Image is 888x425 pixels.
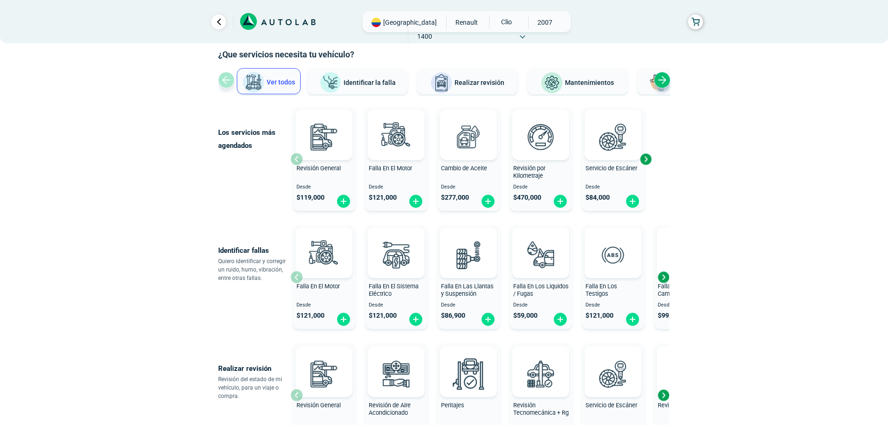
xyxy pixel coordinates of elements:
span: Identificar la falla [344,78,396,86]
a: Ir al paso anterior [211,14,226,29]
span: Falla En Las Llantas y Suspensión [441,283,494,298]
img: AD0BCuuxAAAAAElFTkSuQmCC [599,348,627,376]
span: Falla En La Caja de Cambio [658,283,707,298]
img: AD0BCuuxAAAAAElFTkSuQmCC [454,348,482,376]
img: Realizar revisión [430,72,453,94]
span: 2007 [529,15,562,29]
span: Desde [513,302,569,308]
img: revision_general-v3.svg [303,116,344,157]
span: Desde [369,302,424,308]
button: Falla En El Motor Desde $121,000 [365,107,428,211]
span: Desde [585,302,641,308]
span: Desde [513,184,569,190]
span: Revisión General [296,402,341,409]
span: 1400 [408,29,441,43]
img: diagnostic_caja-de-cambios-v3.svg [665,234,706,275]
img: revision_general-v3.svg [303,353,344,394]
img: Identificar la falla [319,72,342,94]
span: Ver todos [267,78,295,86]
span: Revisión General [296,165,341,172]
img: Mantenimientos [541,72,563,94]
span: Revisión de Batería [658,402,708,409]
img: Ver todos [242,71,265,94]
img: AD0BCuuxAAAAAElFTkSuQmCC [310,348,338,376]
span: Falla En El Motor [296,283,340,290]
span: Servicio de Escáner [585,165,637,172]
span: $ 277,000 [441,194,469,202]
span: Revisión Tecnomecánica + Rg [513,402,569,417]
h2: ¿Que servicios necesita tu vehículo? [218,49,670,61]
button: Servicio de Escáner Desde $84,000 [582,107,645,211]
button: Ver todos [237,68,301,94]
img: AD0BCuuxAAAAAElFTkSuQmCC [454,111,482,139]
span: $ 86,900 [441,312,465,320]
img: escaner-v3.svg [592,116,633,157]
img: cambio_bateria-v3.svg [665,353,706,394]
img: fi_plus-circle2.svg [336,194,351,209]
img: cambio_de_aceite-v3.svg [448,116,489,157]
button: Falla En Las Llantas y Suspensión Desde $86,900 [437,225,500,329]
span: $ 59,000 [513,312,537,320]
span: Falla En Los Liquidos / Fugas [513,283,569,298]
div: Next slide [654,72,670,88]
img: fi_plus-circle2.svg [625,194,640,209]
span: $ 99,000 [658,312,682,320]
button: Revisión General Desde $119,000 [293,107,356,211]
span: Cambio de Aceite [441,165,487,172]
span: CLIO [489,15,523,28]
img: AD0BCuuxAAAAAElFTkSuQmCC [382,348,410,376]
span: Desde [441,184,496,190]
img: fi_plus-circle2.svg [336,312,351,327]
img: AD0BCuuxAAAAAElFTkSuQmCC [454,230,482,258]
img: diagnostic_engine-v3.svg [303,234,344,275]
button: Falla En El Sistema Eléctrico Desde $121,000 [365,225,428,329]
button: Mantenimientos [527,68,628,94]
span: Desde [369,184,424,190]
span: Falla En Los Testigos [585,283,617,298]
span: Revisión de Aire Acondicionado [369,402,411,417]
img: fi_plus-circle2.svg [408,312,423,327]
span: $ 121,000 [369,194,397,202]
img: aire_acondicionado-v3.svg [376,353,417,394]
span: $ 121,000 [585,312,613,320]
img: fi_plus-circle2.svg [481,312,496,327]
span: Revisión por Kilometraje [513,165,545,180]
p: Realizar revisión [218,362,290,375]
img: peritaje-v3.svg [448,353,489,394]
span: Desde [441,302,496,308]
p: Los servicios más agendados [218,126,290,152]
img: AD0BCuuxAAAAAElFTkSuQmCC [382,111,410,139]
span: $ 470,000 [513,194,541,202]
span: $ 119,000 [296,194,324,202]
span: Mantenimientos [565,79,614,86]
p: Revisión del estado de mi vehículo, para un viaje o compra. [218,375,290,400]
img: fi_plus-circle2.svg [553,312,568,327]
span: Desde [296,302,352,308]
span: Peritajes [441,402,464,409]
img: Latonería y Pintura [647,72,669,94]
img: diagnostic_gota-de-sangre-v3.svg [520,234,561,275]
img: diagnostic_suspension-v3.svg [448,234,489,275]
img: revision_tecno_mecanica-v3.svg [520,353,561,394]
span: Realizar revisión [454,79,504,86]
img: AD0BCuuxAAAAAElFTkSuQmCC [310,230,338,258]
span: $ 121,000 [296,312,324,320]
img: diagnostic_diagnostic_abs-v3.svg [592,234,633,275]
img: diagnostic_engine-v3.svg [376,116,417,157]
span: Desde [296,184,352,190]
img: AD0BCuuxAAAAAElFTkSuQmCC [599,230,627,258]
img: Flag of COLOMBIA [372,18,381,27]
span: [GEOGRAPHIC_DATA] [383,18,437,27]
button: Cambio de Aceite Desde $277,000 [437,107,500,211]
img: AD0BCuuxAAAAAElFTkSuQmCC [382,230,410,258]
span: Desde [658,302,713,308]
img: AD0BCuuxAAAAAElFTkSuQmCC [310,111,338,139]
span: RENAULT [450,15,483,29]
div: Next slide [656,388,670,402]
button: Revisión por Kilometraje Desde $470,000 [509,107,572,211]
button: Falla En El Motor Desde $121,000 [293,225,356,329]
img: revision_por_kilometraje-v3.svg [520,116,561,157]
button: Realizar revisión [417,68,518,94]
button: Identificar la falla [307,68,408,94]
div: Next slide [639,152,653,166]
